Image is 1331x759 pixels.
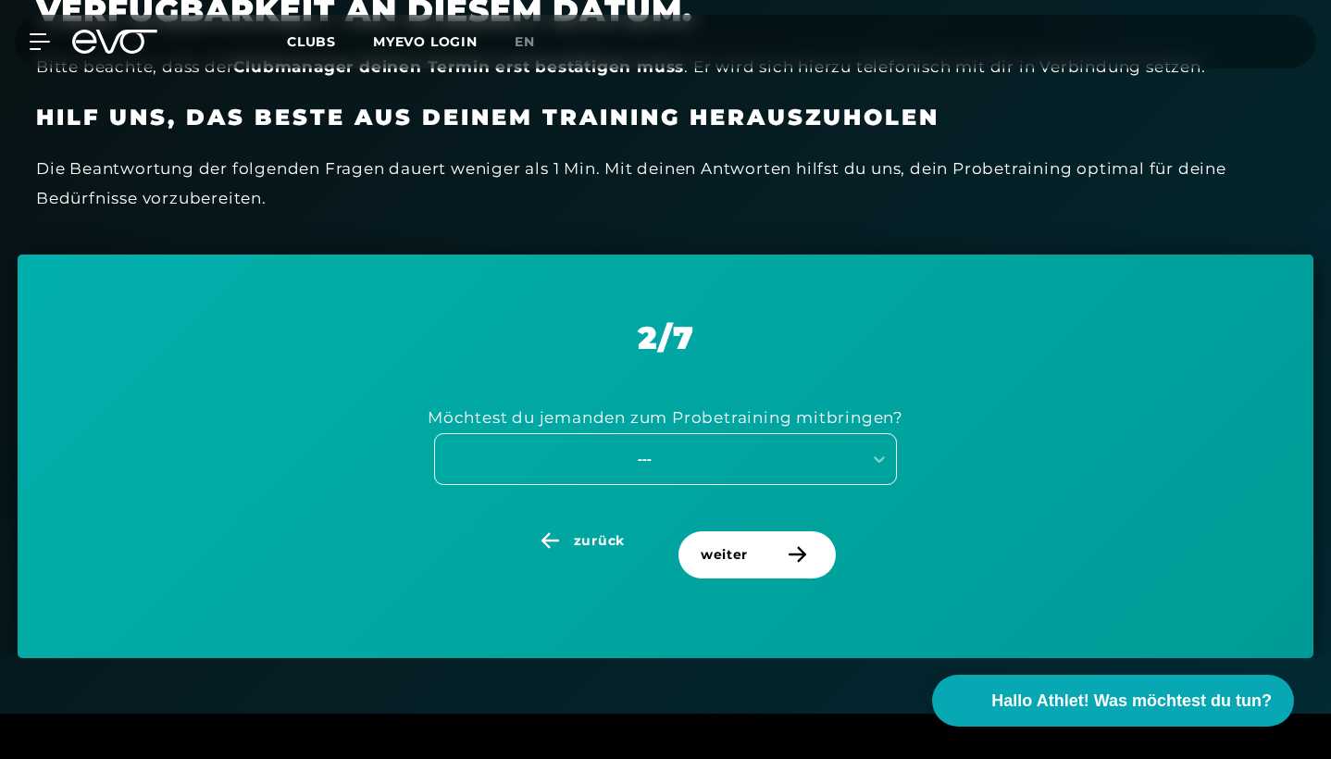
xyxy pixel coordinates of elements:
div: Möchtest du jemanden zum Probetraining mitbringen? [428,403,903,432]
span: weiter [701,545,748,565]
button: Hallo Athlet! Was möchtest du tun? [932,675,1294,727]
h3: Hilf uns, das beste aus deinem Training herauszuholen [36,104,1295,131]
div: Die Beantwortung der folgenden Fragen dauert weniger als 1 Min. Mit deinen Antworten hilfst du un... [36,154,1295,214]
a: en [515,31,557,53]
a: weiter [678,531,843,612]
span: Clubs [287,33,336,50]
div: --- [437,448,852,469]
span: en [515,33,535,50]
a: zurück [488,531,678,612]
a: Clubs [287,32,373,50]
span: 2 / 7 [638,318,694,357]
span: Hallo Athlet! Was möchtest du tun? [991,689,1272,714]
a: MYEVO LOGIN [373,33,478,50]
span: zurück [574,531,625,551]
